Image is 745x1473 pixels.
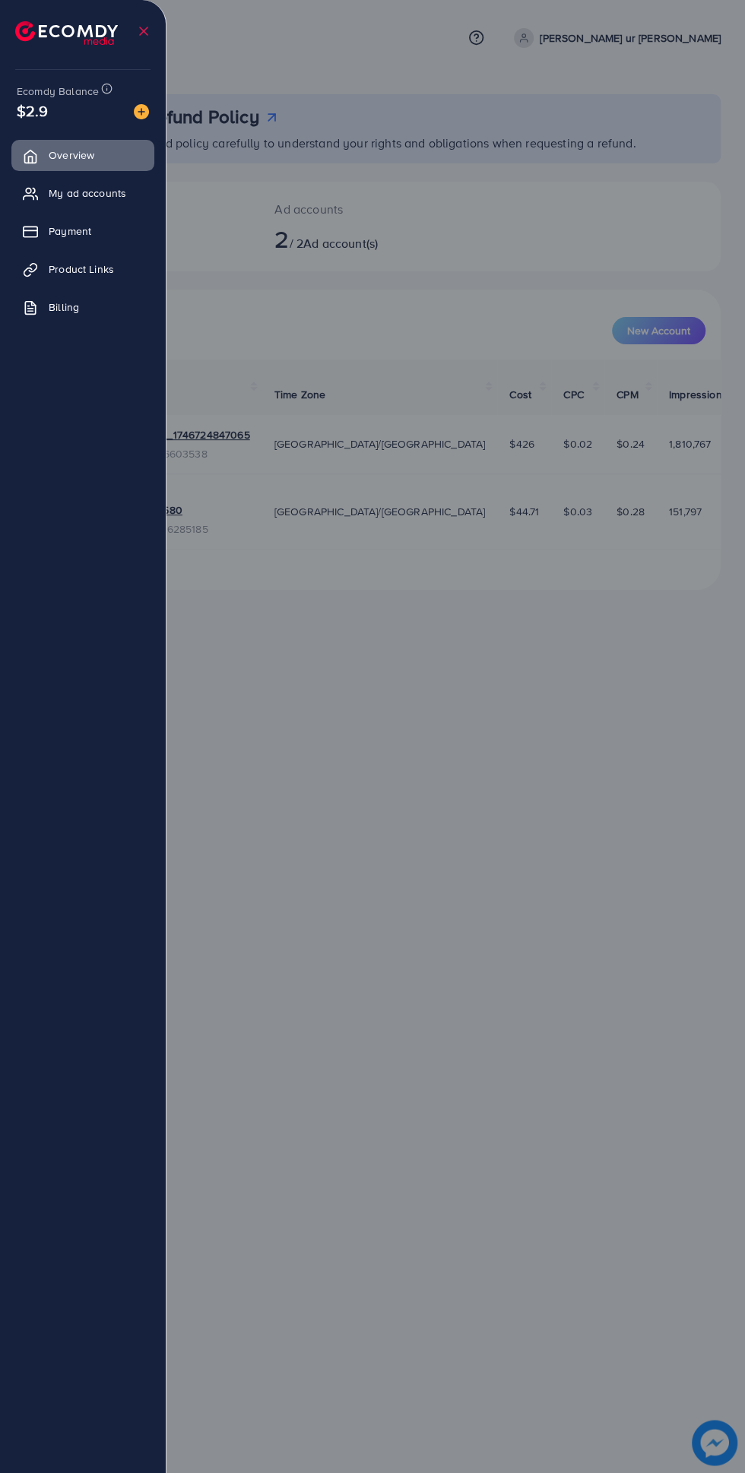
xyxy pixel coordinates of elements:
[49,147,94,163] span: Overview
[11,292,154,322] a: Billing
[15,21,118,45] img: logo
[11,178,154,208] a: My ad accounts
[49,299,79,315] span: Billing
[11,216,154,246] a: Payment
[17,84,99,99] span: Ecomdy Balance
[11,140,154,170] a: Overview
[11,254,154,284] a: Product Links
[49,223,91,239] span: Payment
[49,261,114,277] span: Product Links
[17,100,49,122] span: $2.9
[49,185,126,201] span: My ad accounts
[134,104,149,119] img: image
